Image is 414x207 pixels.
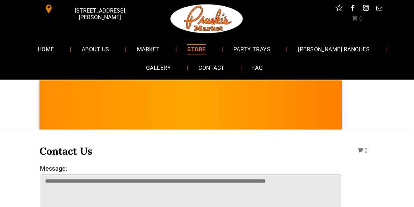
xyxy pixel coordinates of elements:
[177,40,216,58] a: STORE
[136,59,181,77] a: GALLERY
[55,4,145,24] span: [STREET_ADDRESS][PERSON_NAME]
[288,40,380,58] a: [PERSON_NAME] RANCHES
[242,59,273,77] a: FAQ
[27,40,65,58] a: HOME
[126,40,170,58] a: MARKET
[375,3,384,14] a: email
[188,59,235,77] a: CONTACT
[39,145,342,157] h3: Contact Us
[39,3,146,14] a: [STREET_ADDRESS][PERSON_NAME]
[361,3,370,14] a: instagram
[40,165,342,172] label: Message:
[348,3,357,14] a: facebook
[335,3,344,14] a: Social network
[223,40,281,58] a: PARTY TRAYS
[359,15,363,22] span: 0
[364,147,368,154] span: 0
[71,40,120,58] a: ABOUT US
